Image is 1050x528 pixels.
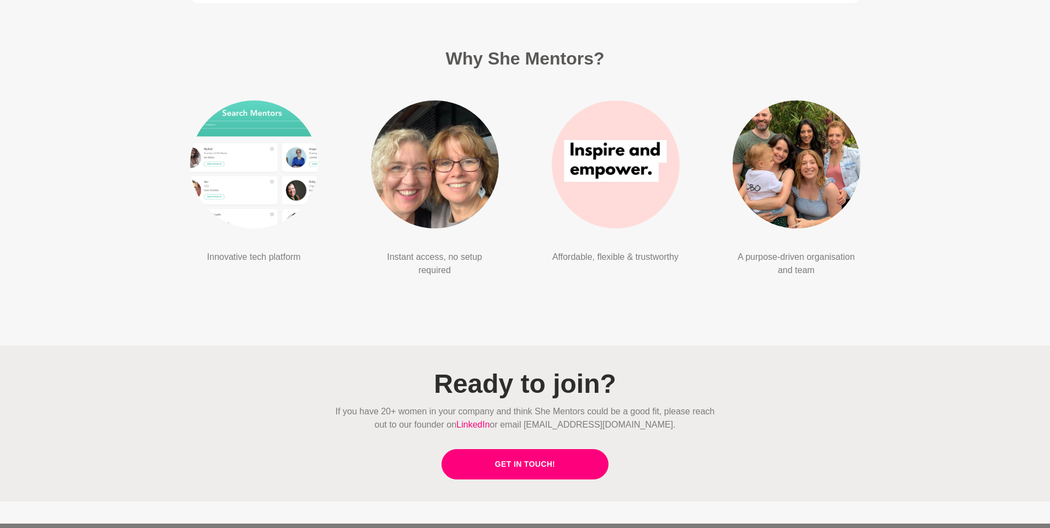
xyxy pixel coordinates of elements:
p: Innovative tech platform [190,250,318,264]
p: A purpose-driven organisation and team [733,250,860,277]
h2: Why She Mentors? [190,47,860,70]
p: Instant access, no setup required [371,250,499,277]
a: Get in Touch! [441,449,609,479]
p: If you have 20+ women in your company and think She Mentors could be a good fit, please reach out... [331,405,719,431]
p: Affordable, flexible & trustworthy [552,250,680,264]
h1: Ready to join? [331,367,719,401]
a: LinkedIn [456,420,490,429]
